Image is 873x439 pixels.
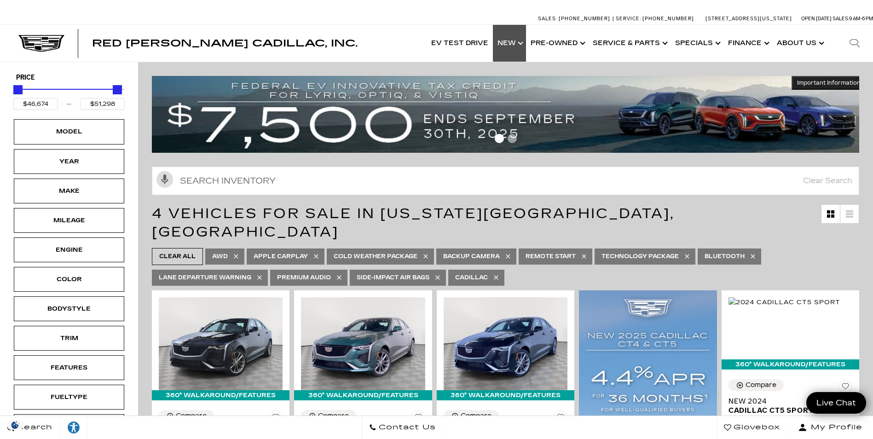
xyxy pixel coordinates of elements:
[787,416,873,439] button: Open user profile menu
[508,134,517,143] span: Go to slide 2
[152,205,675,240] span: 4 Vehicles for Sale in [US_STATE][GEOGRAPHIC_DATA], [GEOGRAPHIC_DATA]
[526,251,576,262] span: Remote Start
[411,410,425,427] button: Save Vehicle
[772,25,827,62] a: About Us
[833,16,849,22] span: Sales:
[176,412,207,420] div: Compare
[159,272,251,283] span: Lane Departure Warning
[443,251,500,262] span: Backup Camera
[461,412,491,420] div: Compare
[554,410,567,427] button: Save Vehicle
[46,363,92,373] div: Features
[538,16,613,21] a: Sales: [PHONE_NUMBER]
[159,297,283,390] img: 2024 Cadillac CT4 Sport
[836,25,873,62] div: Search
[728,406,845,415] span: Cadillac CT5 Sport
[254,251,308,262] span: Apple CarPlay
[728,397,845,406] span: New 2024
[526,25,588,62] a: Pre-Owned
[80,98,125,110] input: Maximum
[318,412,349,420] div: Compare
[277,272,331,283] span: Premium Audio
[13,85,23,94] div: Minimum Price
[46,304,92,314] div: Bodystyle
[294,390,432,400] div: 360° WalkAround/Features
[14,208,124,233] div: MileageMileage
[13,98,58,110] input: Minimum
[807,421,862,434] span: My Profile
[559,16,610,22] span: [PHONE_NUMBER]
[588,25,671,62] a: Service & Parts
[14,119,124,144] div: ModelModel
[46,156,92,167] div: Year
[46,245,92,255] div: Engine
[46,274,92,284] div: Color
[495,134,504,143] span: Go to slide 1
[437,390,574,400] div: 360° WalkAround/Features
[14,237,124,262] div: EngineEngine
[152,390,289,400] div: 360° WalkAround/Features
[792,76,866,90] button: Important Information
[159,251,196,262] span: Clear All
[705,16,792,22] a: [STREET_ADDRESS][US_STATE]
[812,398,861,408] span: Live Chat
[797,79,861,87] span: Important Information
[60,416,88,439] a: Explore your accessibility options
[427,25,493,62] a: EV Test Drive
[613,16,696,21] a: Service: [PHONE_NUMBER]
[14,267,124,292] div: ColorColor
[18,35,64,52] img: Cadillac Dark Logo with Cadillac White Text
[14,296,124,321] div: BodystyleBodystyle
[301,410,356,422] button: Compare Vehicle
[838,379,852,397] button: Save Vehicle
[152,76,866,152] img: vrp-tax-ending-august-version
[14,414,124,439] div: TransmissionTransmission
[156,171,173,188] svg: Click to toggle on voice search
[46,392,92,402] div: Fueltype
[705,251,745,262] span: Bluetooth
[671,25,723,62] a: Specials
[92,38,358,49] span: Red [PERSON_NAME] Cadillac, Inc.
[14,179,124,203] div: MakeMake
[821,205,840,223] a: Grid View
[723,25,772,62] a: Finance
[538,16,557,22] span: Sales:
[455,272,488,283] span: Cadillac
[5,420,26,430] section: Click to Open Cookie Consent Modal
[801,16,832,22] span: Open [DATE]
[13,82,125,110] div: Price
[14,326,124,351] div: TrimTrim
[14,421,52,434] span: Search
[5,420,26,430] img: Opt-Out Icon
[14,385,124,410] div: FueltypeFueltype
[601,251,679,262] span: Technology Package
[46,127,92,137] div: Model
[159,410,214,422] button: Compare Vehicle
[212,251,228,262] span: AWD
[642,16,694,22] span: [PHONE_NUMBER]
[376,421,436,434] span: Contact Us
[357,272,429,283] span: Side-Impact Air Bags
[301,297,425,390] img: 2025 Cadillac CT4 Sport
[444,410,499,422] button: Compare Vehicle
[849,16,873,22] span: 9 AM-6 PM
[746,381,776,389] div: Compare
[334,251,417,262] span: Cold Weather Package
[728,379,784,391] button: Compare Vehicle
[362,416,443,439] a: Contact Us
[717,416,787,439] a: Glovebox
[728,297,840,307] img: 2024 Cadillac CT5 Sport
[493,25,526,62] a: New
[46,333,92,343] div: Trim
[728,397,852,415] a: New 2024Cadillac CT5 Sport
[46,215,92,225] div: Mileage
[806,392,866,414] a: Live Chat
[46,186,92,196] div: Make
[14,149,124,174] div: YearYear
[60,421,87,434] div: Explore your accessibility options
[92,39,358,48] a: Red [PERSON_NAME] Cadillac, Inc.
[269,410,283,427] button: Save Vehicle
[731,421,780,434] span: Glovebox
[14,355,124,380] div: FeaturesFeatures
